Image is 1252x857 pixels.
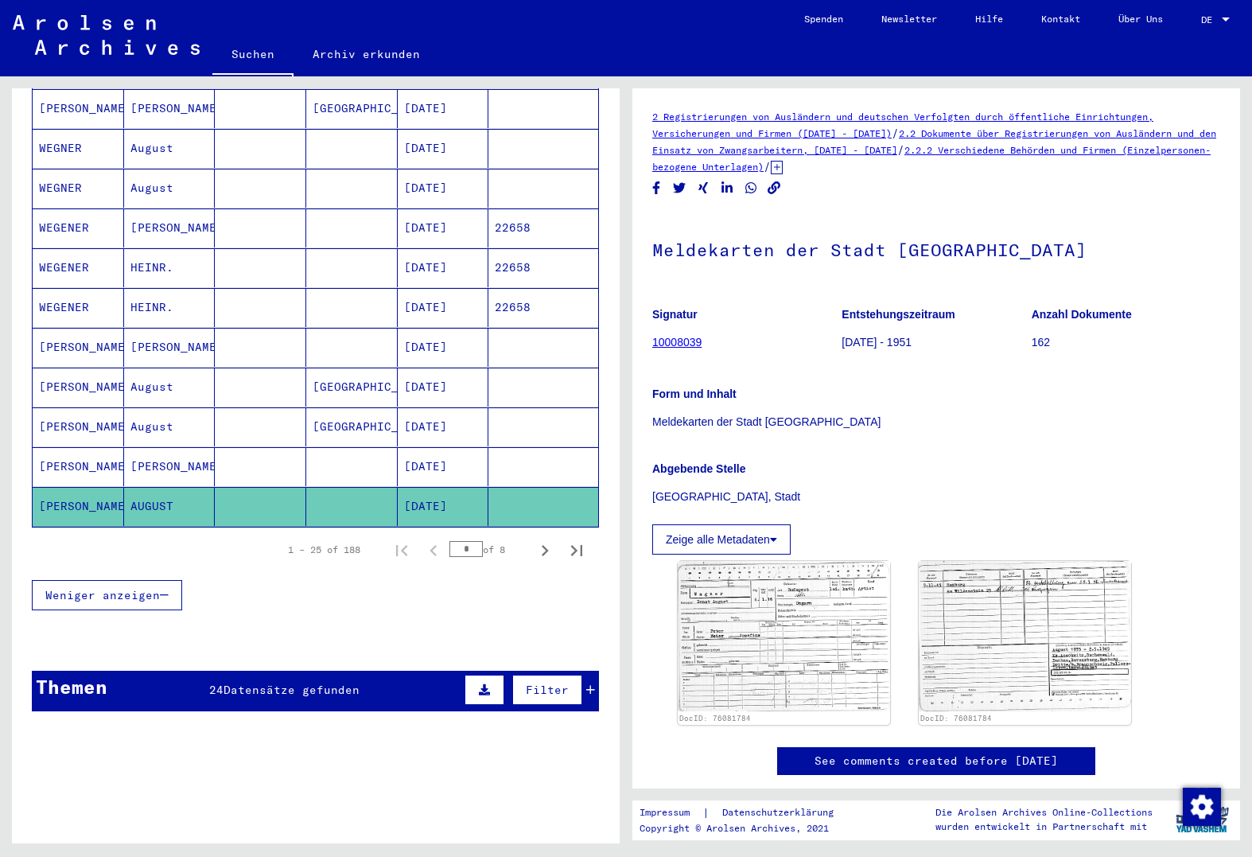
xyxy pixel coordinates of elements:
[33,368,124,407] mat-cell: [PERSON_NAME]
[398,487,489,526] mat-cell: [DATE]
[124,89,216,128] mat-cell: [PERSON_NAME]
[449,542,529,557] div: of 8
[743,178,760,198] button: Share on WhatsApp
[842,308,955,321] b: Entstehungszeitraum
[652,144,1211,173] a: 2.2.2 Verschiedene Behörden und Firmen (Einzelpersonen-bezogene Unterlagen)
[652,388,737,400] b: Form und Inhalt
[695,178,712,198] button: Share on Xing
[935,820,1153,834] p: wurden entwickelt in Partnerschaft mit
[652,414,1220,430] p: Meldekarten der Stadt [GEOGRAPHIC_DATA]
[719,178,736,198] button: Share on LinkedIn
[124,407,216,446] mat-cell: August
[224,683,360,697] span: Datensätze gefunden
[306,407,398,446] mat-cell: [GEOGRAPHIC_DATA]
[652,524,791,555] button: Zeige alle Metadaten
[652,127,1216,156] a: 2.2 Dokumente über Registrierungen von Ausländern und den Einsatz von Zwangsarbeitern, [DATE] - [...
[512,675,582,705] button: Filter
[398,89,489,128] mat-cell: [DATE]
[1201,14,1219,25] span: DE
[124,288,216,327] mat-cell: HEINR.
[640,821,853,836] p: Copyright © Arolsen Archives, 2021
[306,368,398,407] mat-cell: [GEOGRAPHIC_DATA]
[892,126,899,140] span: /
[710,804,853,821] a: Datenschutzerklärung
[209,683,224,697] span: 24
[33,208,124,247] mat-cell: WEGENER
[671,178,688,198] button: Share on Twitter
[398,447,489,486] mat-cell: [DATE]
[32,580,182,610] button: Weniger anzeigen
[288,543,360,557] div: 1 – 25 of 188
[124,169,216,208] mat-cell: August
[919,561,1131,711] img: 002.jpg
[920,714,992,723] a: DocID: 76081784
[294,35,439,73] a: Archiv erkunden
[1172,800,1232,839] img: yv_logo.png
[652,308,698,321] b: Signatur
[815,753,1058,769] a: See comments created before [DATE]
[418,534,449,566] button: Previous page
[679,714,751,723] a: DocID: 76081784
[13,15,200,55] img: Arolsen_neg.svg
[1032,334,1220,351] p: 162
[488,208,598,247] mat-cell: 22658
[124,328,216,367] mat-cell: [PERSON_NAME]
[652,111,1153,139] a: 2 Registrierungen von Ausländern und deutschen Verfolgten durch öffentliche Einrichtungen, Versic...
[1182,787,1220,825] div: Zustimmung ändern
[652,489,1220,505] p: [GEOGRAPHIC_DATA], Stadt
[1183,788,1221,826] img: Zustimmung ändern
[488,288,598,327] mat-cell: 22658
[124,487,216,526] mat-cell: AUGUST
[526,683,569,697] span: Filter
[124,447,216,486] mat-cell: [PERSON_NAME]
[398,169,489,208] mat-cell: [DATE]
[529,534,561,566] button: Next page
[842,334,1030,351] p: [DATE] - 1951
[45,588,160,602] span: Weniger anzeigen
[33,328,124,367] mat-cell: [PERSON_NAME]
[33,487,124,526] mat-cell: [PERSON_NAME]
[648,178,665,198] button: Share on Facebook
[212,35,294,76] a: Suchen
[33,129,124,168] mat-cell: WEGNER
[652,462,745,475] b: Abgebende Stelle
[398,248,489,287] mat-cell: [DATE]
[124,208,216,247] mat-cell: [PERSON_NAME]
[398,368,489,407] mat-cell: [DATE]
[766,178,783,198] button: Copy link
[33,447,124,486] mat-cell: [PERSON_NAME]
[764,159,771,173] span: /
[398,407,489,446] mat-cell: [DATE]
[398,288,489,327] mat-cell: [DATE]
[124,248,216,287] mat-cell: HEINR.
[640,804,702,821] a: Impressum
[33,248,124,287] mat-cell: WEGENER
[398,208,489,247] mat-cell: [DATE]
[386,534,418,566] button: First page
[678,561,890,711] img: 001.jpg
[935,805,1153,820] p: Die Arolsen Archives Online-Collections
[306,89,398,128] mat-cell: [GEOGRAPHIC_DATA]
[33,89,124,128] mat-cell: [PERSON_NAME]
[36,672,107,701] div: Themen
[488,248,598,287] mat-cell: 22658
[33,169,124,208] mat-cell: WEGNER
[652,336,702,349] a: 10008039
[561,534,593,566] button: Last page
[1032,308,1132,321] b: Anzahl Dokumente
[33,407,124,446] mat-cell: [PERSON_NAME]
[33,288,124,327] mat-cell: WEGENER
[398,328,489,367] mat-cell: [DATE]
[124,368,216,407] mat-cell: August
[124,129,216,168] mat-cell: August
[398,129,489,168] mat-cell: [DATE]
[652,213,1220,283] h1: Meldekarten der Stadt [GEOGRAPHIC_DATA]
[897,142,904,157] span: /
[640,804,853,821] div: |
